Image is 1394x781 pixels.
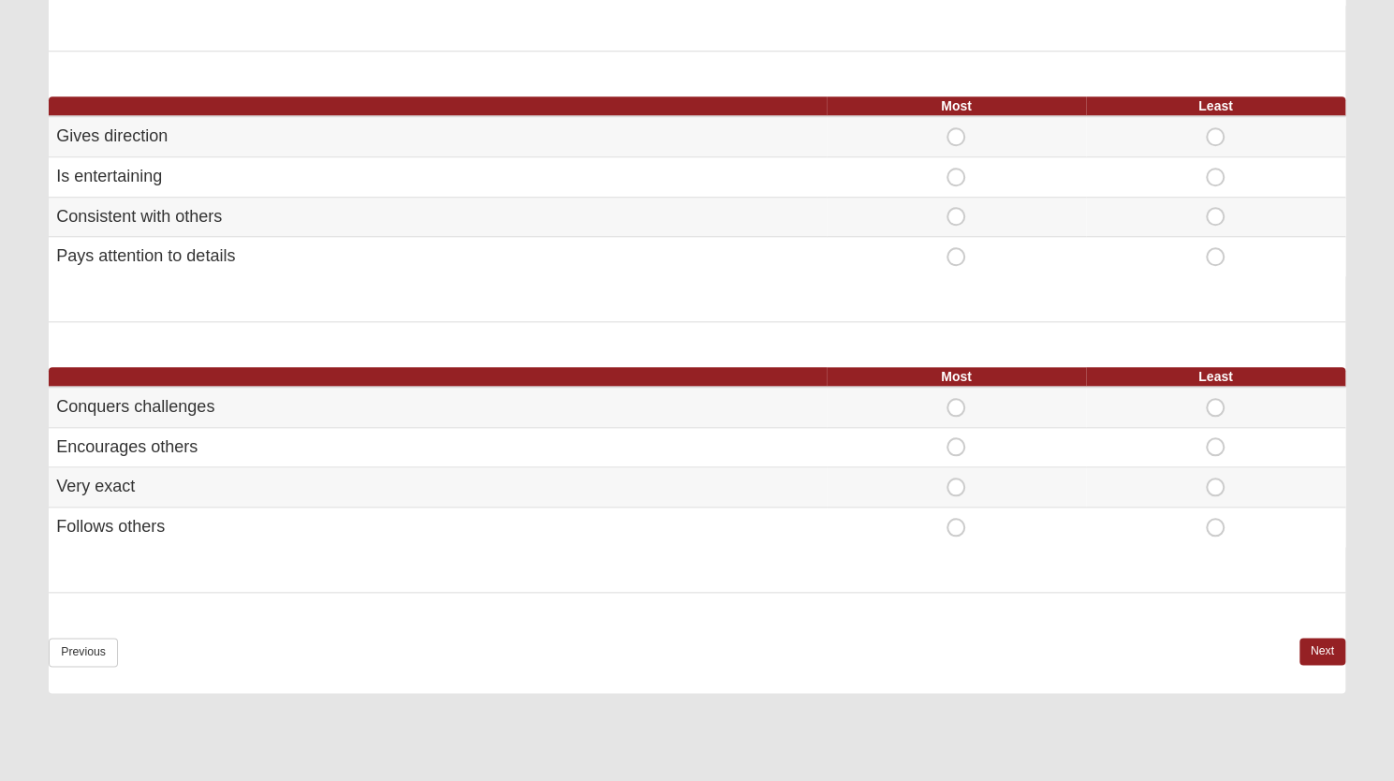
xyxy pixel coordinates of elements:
[49,387,827,427] td: Conquers challenges
[414,756,424,775] a: Web cache enabled
[49,197,827,237] td: Consistent with others
[49,508,827,547] td: Follows others
[153,759,276,775] span: ViewState Size: 30 KB
[1299,638,1345,665] a: Next
[49,156,827,197] td: Is entertaining
[1086,96,1345,116] th: Least
[49,237,827,276] td: Pays attention to details
[49,427,827,467] td: Encourages others
[290,759,400,775] span: HTML Size: 144 KB
[827,96,1086,116] th: Most
[1348,748,1382,775] a: Page Properties (Alt+P)
[49,467,827,508] td: Very exact
[827,367,1086,387] th: Most
[1086,367,1345,387] th: Least
[1314,748,1348,775] a: Block Configuration (Alt-B)
[49,116,827,156] td: Gives direction
[49,638,118,667] a: Previous
[18,760,133,774] a: Page Load Time: 0.37s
